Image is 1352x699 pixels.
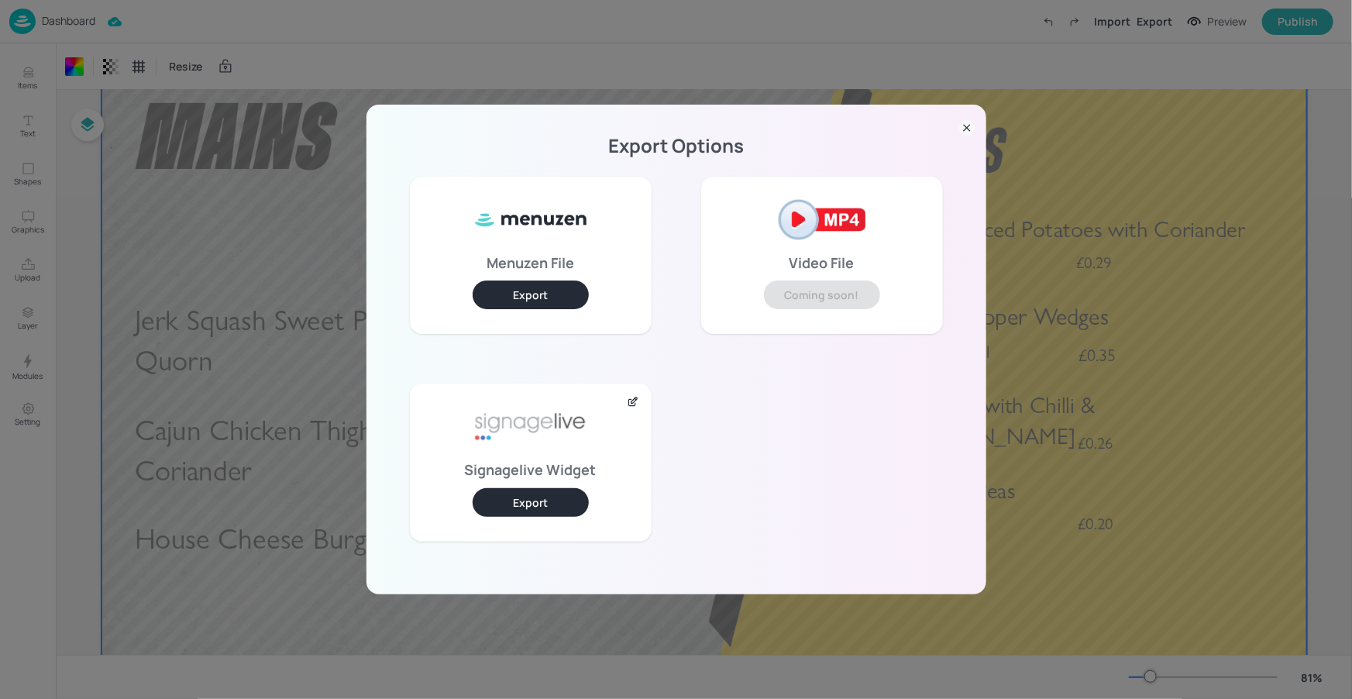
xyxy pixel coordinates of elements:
p: Signagelive Widget [465,464,597,475]
img: ml8WC8f0XxQ8HKVnnVUe7f5Gv1vbApsJzyFa2MjOoB8SUy3kBkfteYo5TIAmtfcjWXsj8oHYkuYqrJRUn+qckOrNdzmSzIzkA... [473,189,589,251]
p: Video File [790,257,855,268]
p: Export Options [385,140,968,151]
img: signage-live-aafa7296.png [473,396,589,458]
button: Export [473,488,589,517]
img: mp4-2af2121e.png [764,189,880,251]
p: Menuzen File [487,257,574,268]
button: Export [473,281,589,309]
